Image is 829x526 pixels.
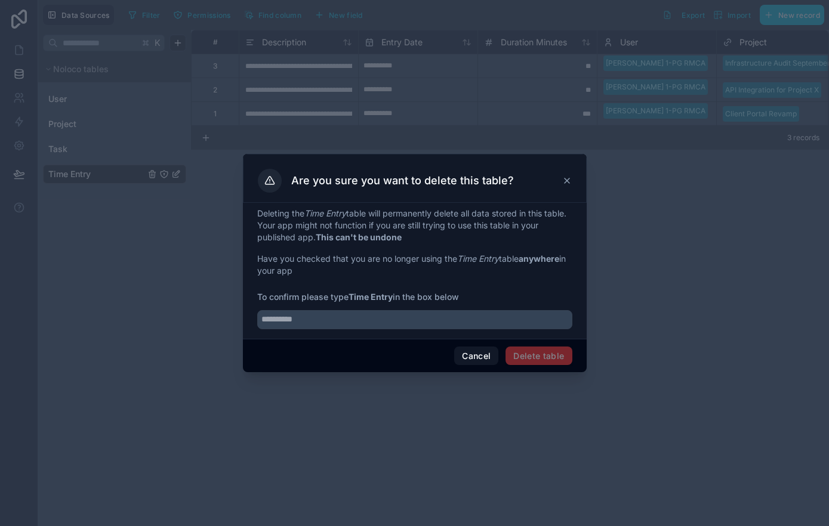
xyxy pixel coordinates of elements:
[454,346,498,366] button: Cancel
[519,253,559,264] strong: anywhere
[257,253,572,277] p: Have you checked that you are no longer using the table in your app
[316,232,402,242] strong: This can't be undone
[349,292,393,302] strong: Time Entry
[457,253,499,264] em: Time Entry
[257,208,572,243] p: Deleting the table will permanently delete all data stored in this table. Your app might not func...
[304,208,346,218] em: Time Entry
[291,174,514,188] h3: Are you sure you want to delete this table?
[257,291,572,303] span: To confirm please type in the box below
